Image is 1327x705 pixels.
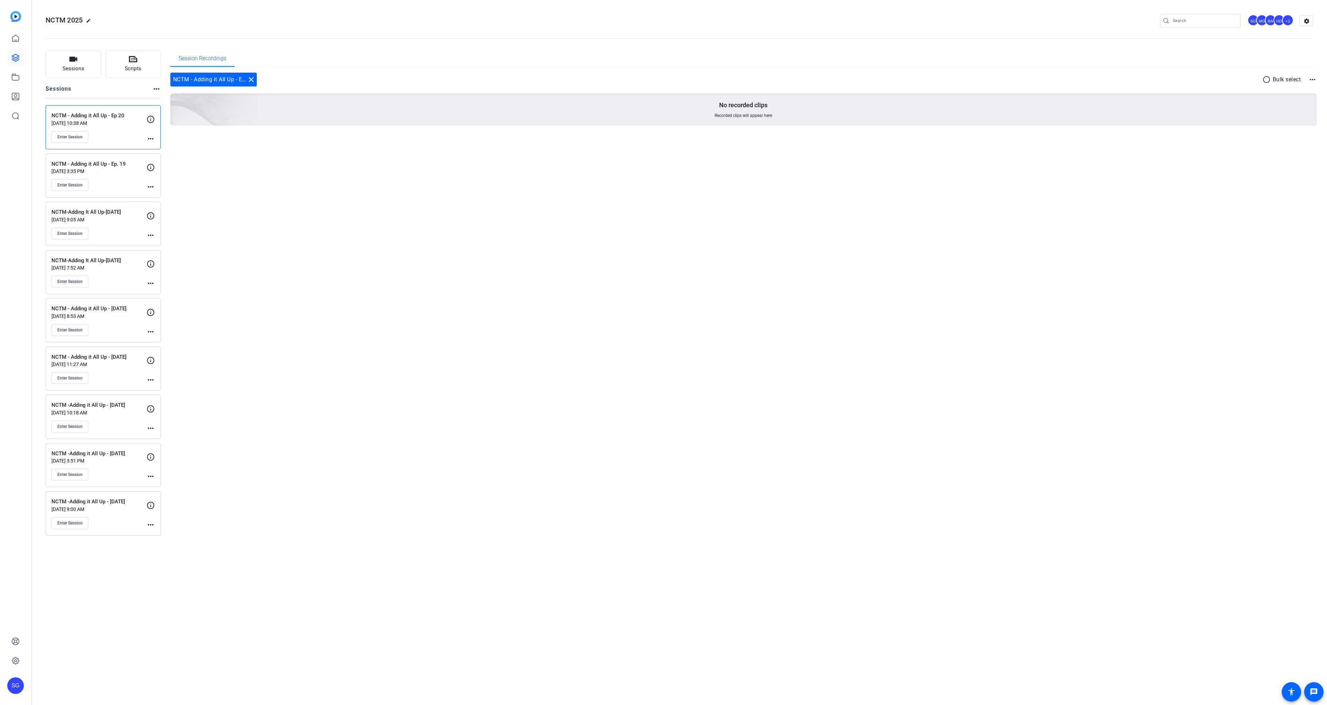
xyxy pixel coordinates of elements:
p: NCTM-Adding It All Up-[DATE] [51,208,147,216]
mat-icon: message [1310,688,1318,696]
span: Enter Session [57,231,83,236]
div: NCTM - Adding it All Up - Ep 20 [170,73,257,86]
div: HD [1273,15,1285,26]
button: Enter Session [51,276,88,287]
ngx-avatar: Hanno de Vos [1273,15,1286,27]
p: [DATE] 7:52 AM [51,265,147,271]
button: Enter Session [51,228,88,239]
mat-icon: more_horiz [147,521,155,529]
button: Enter Session [51,469,88,480]
span: Enter Session [57,472,83,477]
span: Enter Session [57,424,83,429]
p: NCTM - Adding it All Up - Ep 20 [51,112,147,120]
button: Enter Session [51,324,88,336]
span: Recorded clips will appear here [715,113,772,118]
mat-icon: more_horiz [147,135,155,143]
p: [DATE] 11:27 AM [51,361,147,367]
span: Enter Session [57,182,83,188]
p: [DATE] 10:38 AM [51,120,147,126]
span: Enter Session [57,279,83,284]
p: [DATE] 9:00 AM [51,506,147,512]
mat-icon: edit [86,18,94,27]
mat-icon: settings [1300,16,1314,26]
div: SG [1248,15,1259,26]
p: NCTM-Adding It All Up-[DATE] [51,257,147,265]
div: +2 [1282,15,1293,26]
p: NCTM - Adding it All Up - [DATE] [51,353,147,361]
p: NCTM -Adding it All Up - [DATE] [51,401,147,409]
button: Enter Session [51,372,88,384]
input: Search [1173,17,1235,25]
mat-icon: more_horiz [147,328,155,336]
mat-icon: more_horiz [147,376,155,384]
div: SG [7,677,24,694]
mat-icon: more_horiz [1308,75,1317,84]
p: [DATE] 9:05 AM [51,217,147,222]
p: [DATE] 10:18 AM [51,410,147,415]
p: [DATE] 3:51 PM [51,458,147,464]
span: Enter Session [57,520,83,526]
button: Enter Session [51,517,88,529]
p: [DATE] 3:35 PM [51,168,147,174]
div: MG [1256,15,1268,26]
ngx-avatar: Manuel Grados-Andrade [1256,15,1268,27]
mat-icon: more_horiz [147,183,155,191]
span: Scripts [125,65,141,73]
span: NCTM 2025 [46,16,83,24]
img: embarkstudio-empty-session.png [93,25,258,175]
span: Enter Session [57,134,83,140]
ngx-avatar: Scott Grant [1248,15,1260,27]
mat-icon: more_horiz [152,85,161,93]
button: Enter Session [51,179,88,191]
button: Enter Session [51,131,88,143]
mat-icon: accessibility [1287,688,1296,696]
button: Sessions [46,50,101,78]
mat-icon: more_horiz [147,472,155,480]
img: blue-gradient.svg [10,11,21,22]
span: Sessions [63,65,84,73]
mat-icon: more_horiz [147,424,155,432]
h2: Sessions [46,85,72,98]
button: Scripts [105,50,161,78]
p: [DATE] 8:53 AM [51,313,147,319]
span: Session Recordings [179,56,226,61]
p: NCTM -Adding it All Up - [DATE] [51,450,147,458]
p: Bulk select [1273,75,1301,84]
p: NCTM - Adding it All Up - Ep. 19 [51,160,147,168]
p: No recorded clips [719,101,768,109]
mat-icon: radio_button_unchecked [1262,75,1273,84]
span: Enter Session [57,327,83,333]
mat-icon: close [247,75,255,84]
span: Enter Session [57,375,83,381]
p: NCTM -Adding it All Up - [DATE] [51,498,147,506]
mat-icon: more_horiz [147,279,155,287]
p: NCTM - Adding it All Up - [DATE] [51,305,147,313]
ngx-avatar: Benjamin Allen [1265,15,1277,27]
div: BA [1265,15,1276,26]
button: Enter Session [51,421,88,432]
mat-icon: more_horiz [147,231,155,239]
